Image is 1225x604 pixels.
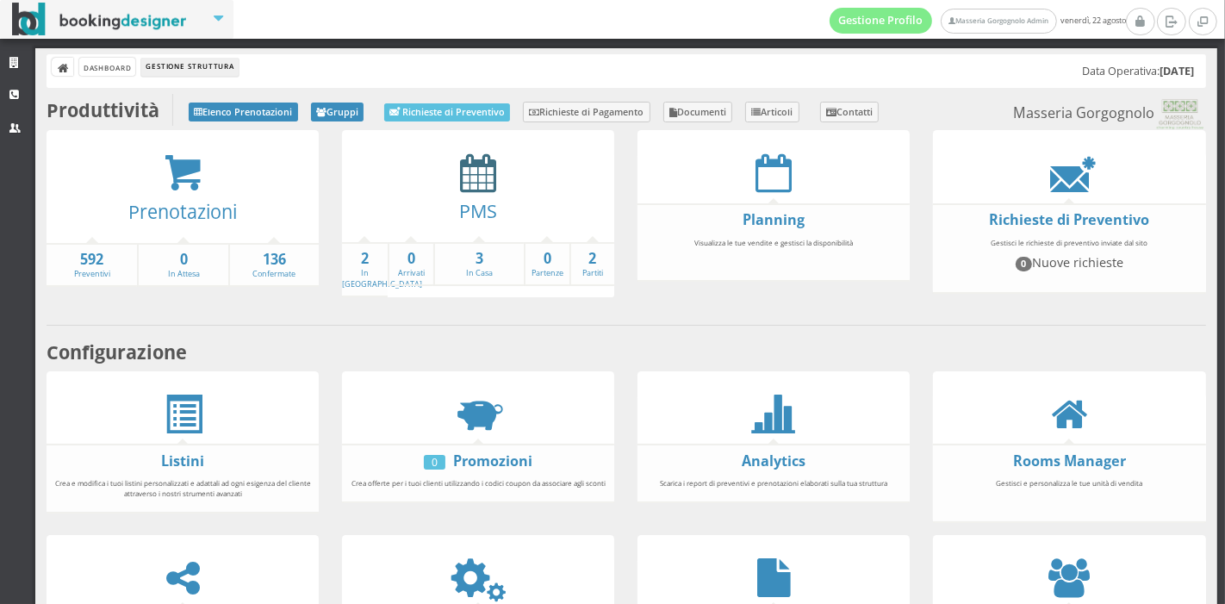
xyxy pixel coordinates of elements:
[342,470,614,496] div: Crea offerte per i tuoi clienti utilizzando i codici coupon da associare agli sconti
[435,249,524,269] strong: 3
[161,451,204,470] a: Listini
[311,103,364,121] a: Gruppi
[830,8,1126,34] span: venerdì, 22 agosto
[933,470,1205,516] div: Gestisci e personalizza le tue unità di vendita
[230,250,319,270] strong: 136
[459,198,497,223] a: PMS
[128,199,237,224] a: Prenotazioni
[933,230,1205,287] div: Gestisci le richieste di preventivo inviate dal sito
[47,339,187,364] b: Configurazione
[79,58,135,76] a: Dashboard
[1013,99,1205,130] small: Masseria Gorgognolo
[141,58,238,77] li: Gestione Struttura
[1154,99,1205,130] img: 0603869b585f11eeb13b0a069e529790.png
[389,249,433,269] strong: 0
[230,250,319,280] a: 136Confermate
[1013,451,1126,470] a: Rooms Manager
[47,470,319,506] div: Crea e modifica i tuoi listini personalizzati e adattali ad ogni esigenza del cliente attraverso ...
[47,250,137,280] a: 592Preventivi
[830,8,933,34] a: Gestione Profilo
[743,210,805,229] a: Planning
[637,230,910,276] div: Visualizza le tue vendite e gestisci la disponibilità
[742,451,805,470] a: Analytics
[637,470,910,496] div: Scarica i report di preventivi e prenotazioni elaborati sulla tua struttura
[384,103,510,121] a: Richieste di Preventivo
[571,249,615,269] strong: 2
[523,102,650,122] a: Richieste di Pagamento
[745,102,799,122] a: Articoli
[1160,64,1194,78] b: [DATE]
[941,9,1056,34] a: Masseria Gorgognolo Admin
[189,103,298,121] a: Elenco Prenotazioni
[1016,257,1033,271] span: 0
[453,451,532,470] a: Promozioni
[342,249,388,269] strong: 2
[342,249,422,290] a: 2In [GEOGRAPHIC_DATA]
[435,249,524,279] a: 3In Casa
[47,250,137,270] strong: 592
[989,210,1149,229] a: Richieste di Preventivo
[525,249,569,279] a: 0Partenze
[571,249,615,279] a: 2Partiti
[139,250,227,270] strong: 0
[1082,65,1194,78] h5: Data Operativa:
[389,249,433,279] a: 0Arrivati
[12,3,187,36] img: BookingDesigner.com
[525,249,569,269] strong: 0
[47,97,159,122] b: Produttività
[663,102,733,122] a: Documenti
[820,102,880,122] a: Contatti
[941,255,1197,271] h4: Nuove richieste
[139,250,227,280] a: 0In Attesa
[424,455,445,470] div: 0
